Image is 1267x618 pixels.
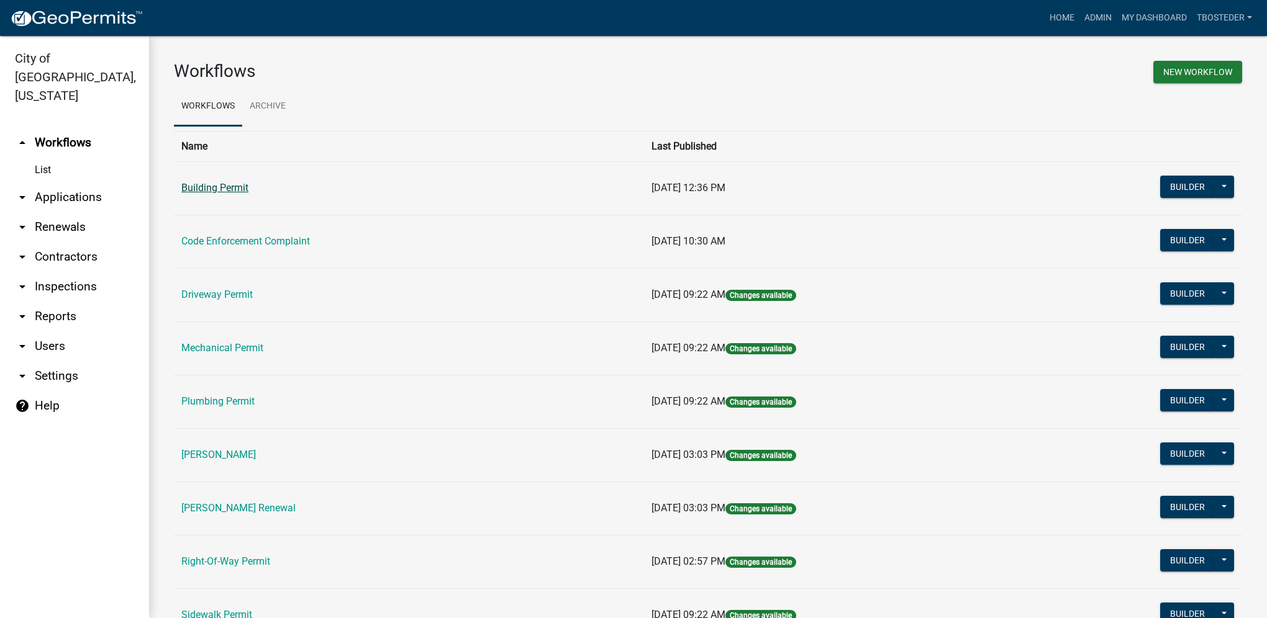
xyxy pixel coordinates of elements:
a: Mechanical Permit [181,342,263,354]
button: Builder [1160,176,1215,198]
span: [DATE] 09:22 AM [652,342,725,354]
span: Changes available [725,396,796,408]
a: [PERSON_NAME] Renewal [181,502,296,514]
button: Builder [1160,282,1215,305]
i: arrow_drop_down [15,369,30,383]
a: My Dashboard [1117,6,1192,30]
button: Builder [1160,336,1215,358]
i: arrow_drop_down [15,190,30,205]
button: Builder [1160,442,1215,465]
i: arrow_drop_down [15,339,30,354]
a: Right-Of-Way Permit [181,555,270,567]
span: [DATE] 03:03 PM [652,449,725,460]
i: arrow_drop_down [15,249,30,264]
i: arrow_drop_down [15,309,30,324]
button: Builder [1160,496,1215,518]
h3: Workflows [174,61,699,82]
span: [DATE] 12:36 PM [652,182,725,194]
a: [PERSON_NAME] [181,449,256,460]
i: arrow_drop_down [15,279,30,294]
span: Changes available [725,290,796,301]
a: Workflows [174,87,242,127]
i: arrow_drop_up [15,135,30,150]
th: Name [174,131,644,161]
i: arrow_drop_down [15,220,30,235]
i: help [15,398,30,413]
span: [DATE] 09:22 AM [652,395,725,407]
span: Changes available [725,557,796,568]
span: [DATE] 03:03 PM [652,502,725,514]
a: Driveway Permit [181,289,253,300]
span: [DATE] 02:57 PM [652,555,725,567]
span: [DATE] 10:30 AM [652,235,725,247]
a: Archive [242,87,293,127]
a: tbosteder [1192,6,1257,30]
button: New Workflow [1153,61,1242,83]
button: Builder [1160,389,1215,411]
th: Last Published [644,131,1027,161]
a: Building Permit [181,182,248,194]
span: Changes available [725,450,796,461]
span: Changes available [725,503,796,514]
a: Home [1045,6,1079,30]
a: Plumbing Permit [181,395,255,407]
a: Code Enforcement Complaint [181,235,310,247]
span: [DATE] 09:22 AM [652,289,725,300]
button: Builder [1160,229,1215,251]
a: Admin [1079,6,1117,30]
button: Builder [1160,549,1215,571]
span: Changes available [725,343,796,354]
